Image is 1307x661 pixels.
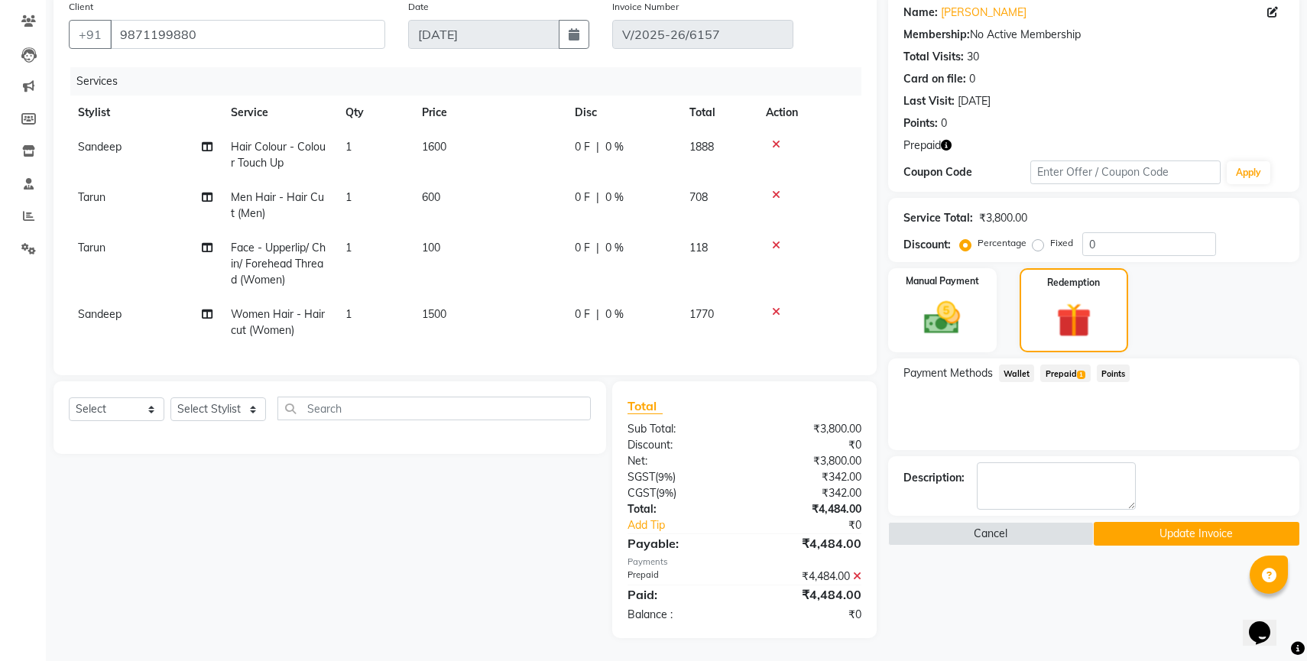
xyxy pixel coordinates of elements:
div: Payable: [616,534,744,552]
th: Total [680,96,757,130]
span: 0 F [575,240,590,256]
span: 1600 [422,140,446,154]
span: Hair Colour - Colour Touch Up [231,140,326,170]
th: Action [757,96,861,130]
span: 1 [1077,371,1085,380]
span: 0 F [575,306,590,322]
span: 0 F [575,139,590,155]
a: [PERSON_NAME] [941,5,1026,21]
span: Face - Upperlip/ Chin/ Forehead Thread (Women) [231,241,326,287]
span: 1 [345,307,352,321]
div: Sub Total: [616,421,744,437]
input: Search [277,397,591,420]
th: Service [222,96,336,130]
img: _gift.svg [1046,299,1102,342]
div: Card on file: [903,71,966,87]
div: Description: [903,470,965,486]
label: Percentage [978,236,1026,250]
span: 9% [658,471,673,483]
div: Points: [903,115,938,131]
div: 0 [941,115,947,131]
img: _cash.svg [913,297,971,339]
span: CGST [628,486,656,500]
iframe: chat widget [1243,600,1292,646]
span: Women Hair - Haircut (Women) [231,307,325,337]
button: Update Invoice [1094,522,1299,546]
span: 1500 [422,307,446,321]
div: Name: [903,5,938,21]
label: Fixed [1050,236,1073,250]
span: 0 % [605,240,624,256]
input: Enter Offer / Coupon Code [1030,160,1221,184]
button: Apply [1227,161,1270,184]
th: Price [413,96,566,130]
div: ₹4,484.00 [744,501,873,517]
div: ₹4,484.00 [744,569,873,585]
div: Service Total: [903,210,973,226]
span: Payment Methods [903,365,993,381]
span: | [596,306,599,322]
th: Qty [336,96,413,130]
div: Payments [628,556,861,569]
span: 0 % [605,306,624,322]
div: Services [70,67,873,96]
div: No Active Membership [903,27,1284,43]
label: Redemption [1047,276,1100,290]
input: Search by Name/Mobile/Email/Code [110,20,385,49]
span: Tarun [78,241,105,254]
div: ₹3,800.00 [744,421,873,437]
span: | [596,190,599,206]
th: Stylist [69,96,222,130]
span: Prepaid [903,138,941,154]
span: 1 [345,241,352,254]
div: Membership: [903,27,970,43]
button: Cancel [888,522,1094,546]
div: ₹342.00 [744,485,873,501]
span: Points [1097,365,1130,382]
span: 1 [345,190,352,204]
th: Disc [566,96,680,130]
div: Prepaid [616,569,744,585]
div: Total Visits: [903,49,964,65]
div: Balance : [616,607,744,623]
div: 0 [969,71,975,87]
span: Wallet [999,365,1035,382]
span: 9% [659,487,673,499]
div: ₹4,484.00 [744,534,873,552]
div: ₹3,800.00 [744,453,873,469]
div: ₹0 [766,517,873,533]
span: 1888 [689,140,714,154]
button: +91 [69,20,112,49]
div: Last Visit: [903,93,955,109]
span: 100 [422,241,440,254]
span: Men Hair - Hair Cut (Men) [231,190,324,220]
span: 0 F [575,190,590,206]
span: 0 % [605,139,624,155]
span: 1 [345,140,352,154]
div: Coupon Code [903,164,1030,180]
div: Net: [616,453,744,469]
div: ₹342.00 [744,469,873,485]
div: ( ) [616,469,744,485]
span: 708 [689,190,708,204]
span: Total [628,398,663,414]
span: 118 [689,241,708,254]
div: 30 [967,49,979,65]
label: Manual Payment [906,274,979,288]
span: 600 [422,190,440,204]
span: SGST [628,470,655,484]
div: ₹3,800.00 [979,210,1027,226]
span: Tarun [78,190,105,204]
span: 0 % [605,190,624,206]
div: ₹4,484.00 [744,585,873,604]
span: | [596,139,599,155]
span: 1770 [689,307,714,321]
span: | [596,240,599,256]
div: ₹0 [744,607,873,623]
a: Add Tip [616,517,766,533]
div: Discount: [903,237,951,253]
span: Sandeep [78,140,122,154]
div: ₹0 [744,437,873,453]
span: Sandeep [78,307,122,321]
div: ( ) [616,485,744,501]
